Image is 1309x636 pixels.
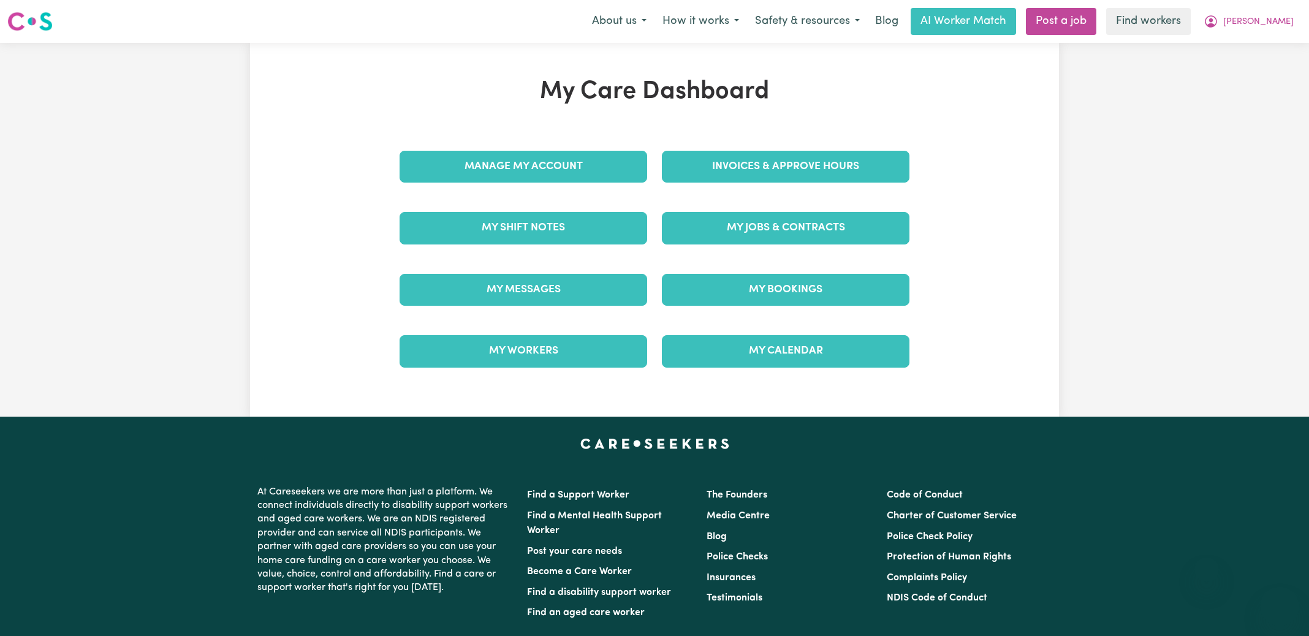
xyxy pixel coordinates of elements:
[527,490,629,500] a: Find a Support Worker
[527,567,632,577] a: Become a Care Worker
[707,552,768,562] a: Police Checks
[911,8,1016,35] a: AI Worker Match
[400,151,647,183] a: Manage My Account
[707,532,727,542] a: Blog
[1196,9,1302,34] button: My Account
[527,511,662,536] a: Find a Mental Health Support Worker
[7,7,53,36] a: Careseekers logo
[1194,558,1219,582] iframe: Close message
[400,274,647,306] a: My Messages
[887,532,973,542] a: Police Check Policy
[654,9,747,34] button: How it works
[887,573,967,583] a: Complaints Policy
[527,547,622,556] a: Post your care needs
[1026,8,1096,35] a: Post a job
[887,552,1011,562] a: Protection of Human Rights
[707,490,767,500] a: The Founders
[707,593,762,603] a: Testimonials
[527,608,645,618] a: Find an aged care worker
[887,490,963,500] a: Code of Conduct
[392,77,917,107] h1: My Care Dashboard
[747,9,868,34] button: Safety & resources
[527,588,671,597] a: Find a disability support worker
[580,439,729,449] a: Careseekers home page
[7,10,53,32] img: Careseekers logo
[400,212,647,244] a: My Shift Notes
[662,335,909,367] a: My Calendar
[1260,587,1299,626] iframe: Button to launch messaging window
[707,511,770,521] a: Media Centre
[400,335,647,367] a: My Workers
[662,212,909,244] a: My Jobs & Contracts
[662,274,909,306] a: My Bookings
[662,151,909,183] a: Invoices & Approve Hours
[887,511,1017,521] a: Charter of Customer Service
[868,8,906,35] a: Blog
[887,593,987,603] a: NDIS Code of Conduct
[257,480,512,600] p: At Careseekers we are more than just a platform. We connect individuals directly to disability su...
[707,573,756,583] a: Insurances
[584,9,654,34] button: About us
[1106,8,1191,35] a: Find workers
[1223,15,1294,29] span: [PERSON_NAME]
